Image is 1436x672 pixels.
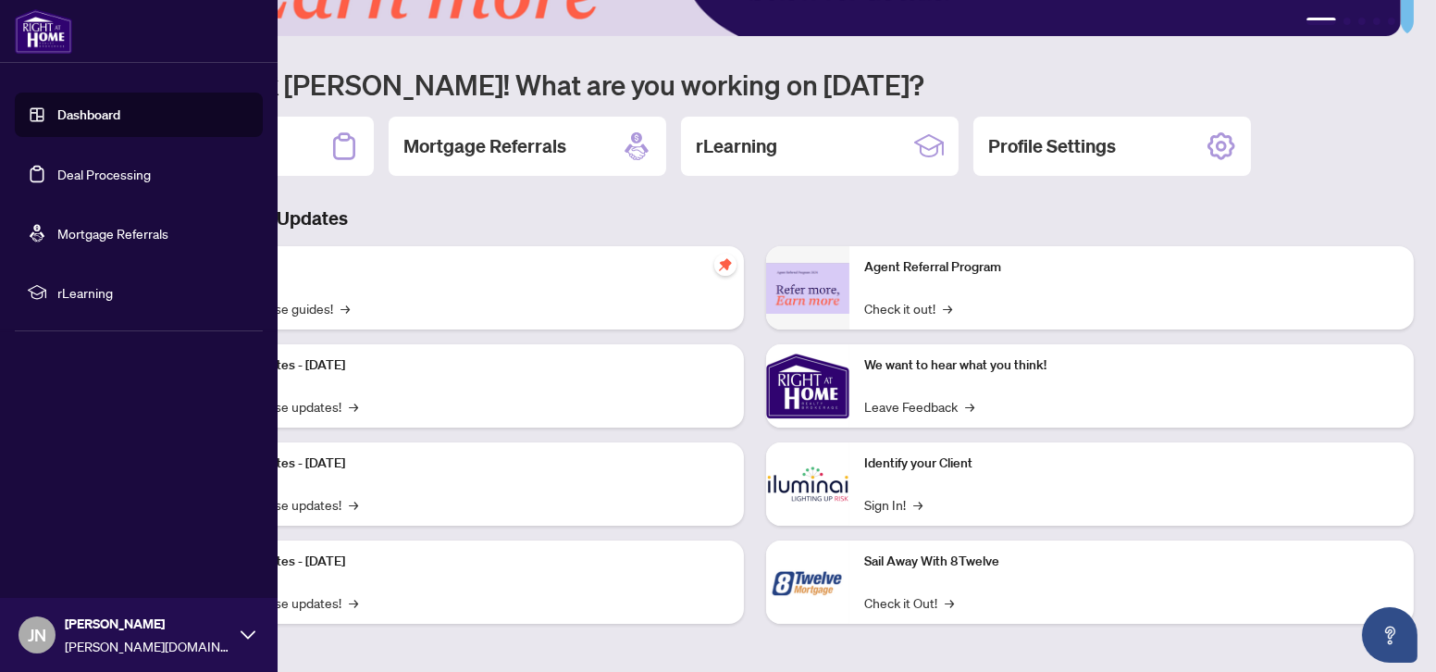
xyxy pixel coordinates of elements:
[864,552,1399,572] p: Sail Away With 8Twelve
[1362,607,1417,663] button: Open asap
[766,263,849,314] img: Agent Referral Program
[194,355,729,376] p: Platform Updates - [DATE]
[1358,18,1366,25] button: 3
[57,282,250,303] span: rLearning
[864,494,922,515] a: Sign In!→
[864,396,974,417] a: Leave Feedback→
[1388,18,1395,25] button: 5
[714,254,737,276] span: pushpin
[864,257,1399,278] p: Agent Referral Program
[57,225,168,242] a: Mortgage Referrals
[349,494,358,515] span: →
[864,298,952,318] a: Check it out!→
[403,133,566,159] h2: Mortgage Referrals
[194,454,729,474] p: Platform Updates - [DATE]
[65,614,231,634] span: [PERSON_NAME]
[988,133,1116,159] h2: Profile Settings
[28,622,46,648] span: JN
[340,298,350,318] span: →
[766,344,849,428] img: We want to hear what you think!
[943,298,952,318] span: →
[349,592,358,613] span: →
[766,541,849,624] img: Sail Away With 8Twelve
[864,454,1399,474] p: Identify your Client
[96,67,1414,102] h1: Welcome back [PERSON_NAME]! What are you working on [DATE]?
[65,636,231,656] span: [PERSON_NAME][DOMAIN_NAME][EMAIL_ADDRESS][PERSON_NAME][DOMAIN_NAME]
[1343,18,1351,25] button: 2
[913,494,922,515] span: →
[57,166,151,182] a: Deal Processing
[864,592,954,613] a: Check it Out!→
[766,442,849,526] img: Identify your Client
[945,592,954,613] span: →
[1306,18,1336,25] button: 1
[194,552,729,572] p: Platform Updates - [DATE]
[1373,18,1380,25] button: 4
[194,257,729,278] p: Self-Help
[96,205,1414,231] h3: Brokerage & Industry Updates
[349,396,358,417] span: →
[15,9,72,54] img: logo
[57,106,120,123] a: Dashboard
[864,355,1399,376] p: We want to hear what you think!
[965,396,974,417] span: →
[696,133,777,159] h2: rLearning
